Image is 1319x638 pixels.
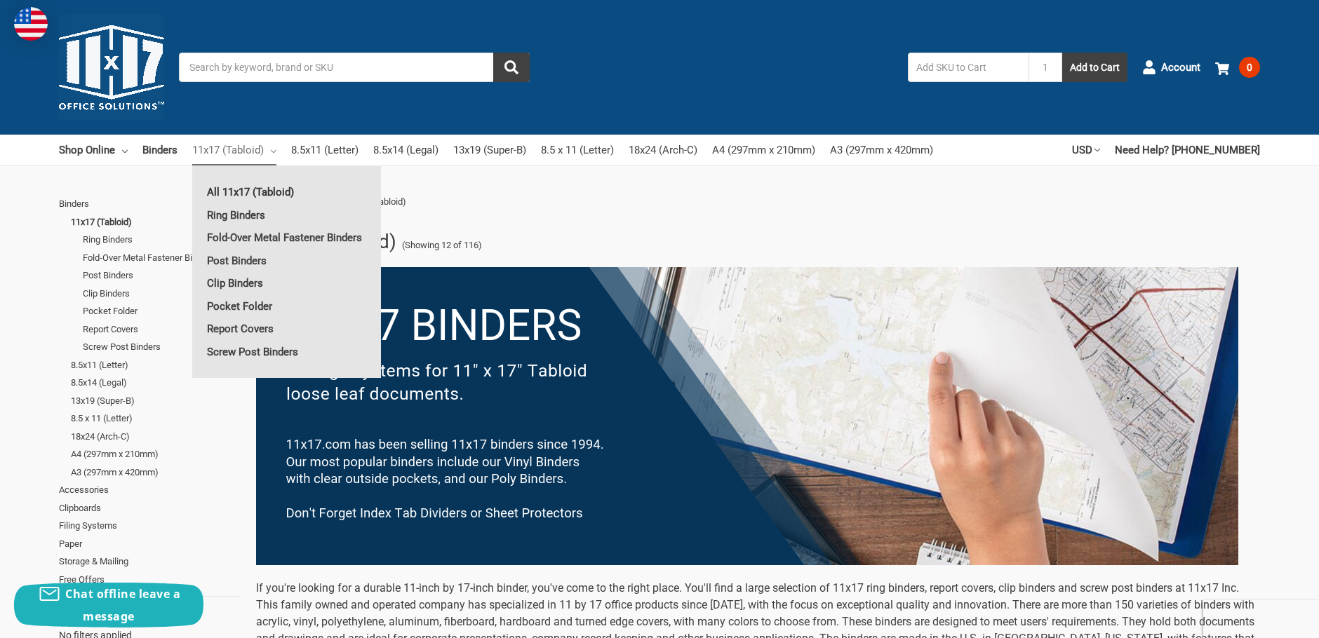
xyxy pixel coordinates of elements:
span: (Showing 12 of 116) [402,238,482,252]
span: Account [1161,60,1200,76]
a: Paper [59,535,241,553]
a: A3 (297mm x 420mm) [830,135,933,165]
a: 11x17 (Tabloid) [71,213,241,231]
a: All 11x17 (Tabloid) [192,181,381,203]
a: Account [1142,49,1200,86]
a: Ring Binders [192,204,381,226]
img: duty and tax information for United States [14,7,48,41]
a: 8.5x11 (Letter) [71,356,241,374]
button: Add to Cart [1062,53,1127,82]
span: Chat offline leave a message [65,586,180,624]
a: 8.5x14 (Legal) [71,374,241,392]
a: 13x19 (Super-B) [453,135,526,165]
a: A4 (297mm x 210mm) [712,135,815,165]
a: Report Covers [192,318,381,340]
a: Storage & Mailing [59,552,241,571]
a: Pocket Folder [83,302,241,320]
a: Free Offers [59,571,241,589]
input: Search by keyword, brand or SKU [179,53,530,82]
a: USD [1072,135,1100,165]
a: Clip Binders [83,285,241,303]
a: 8.5 x 11 (Letter) [71,409,241,428]
button: Chat offline leave a message [14,583,203,627]
a: 8.5x11 (Letter) [291,135,359,165]
a: Filing Systems [59,517,241,535]
span: 0 [1239,57,1260,78]
a: Ring Binders [83,231,241,249]
a: 11x17 (Tabloid) [192,135,276,165]
a: Fold-Over Metal Fastener Binders [83,249,241,267]
a: Shop Online [59,135,128,165]
a: A3 (297mm x 420mm) [71,463,241,482]
a: Binders [142,135,178,165]
a: 0 [1215,49,1260,86]
a: 18x24 (Arch-C) [629,135,697,165]
a: Clipboards [59,499,241,517]
input: Add SKU to Cart [908,53,1029,82]
iframe: Google Customer Reviews [1203,600,1319,638]
a: Pocket Folder [192,295,381,318]
a: 8.5 x 11 (Letter) [541,135,614,165]
a: 8.5x14 (Legal) [373,135,438,165]
a: Clip Binders [192,272,381,294]
a: Screw Post Binders [83,338,241,356]
a: Accessories [59,481,241,499]
a: 18x24 (Arch-C) [71,428,241,446]
a: Report Covers [83,320,241,339]
a: Post Binders [192,250,381,272]
a: A4 (297mm x 210mm) [71,445,241,463]
img: 11x17.com [59,15,164,120]
img: binders-1-.png [256,267,1238,565]
a: Screw Post Binders [192,341,381,363]
a: 13x19 (Super-B) [71,392,241,410]
a: Need Help? [PHONE_NUMBER] [1115,135,1260,165]
a: Binders [59,195,241,213]
a: Post Binders [83,266,241,285]
a: Fold-Over Metal Fastener Binders [192,226,381,249]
